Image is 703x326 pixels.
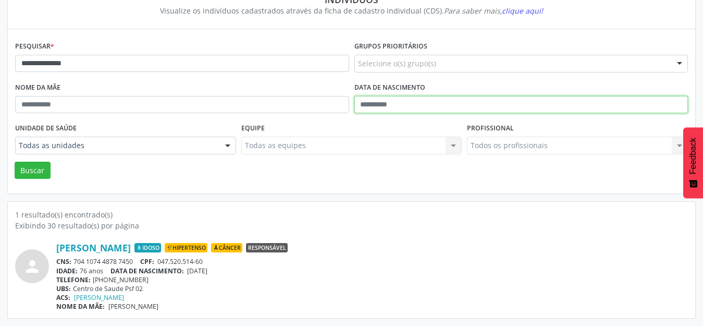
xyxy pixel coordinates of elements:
a: [PERSON_NAME] [56,242,131,253]
span: UBS: [56,284,71,293]
button: Feedback - Mostrar pesquisa [683,127,703,198]
label: Data de nascimento [354,80,425,96]
div: 704 1074 4878 7450 [56,257,688,266]
div: 1 resultado(s) encontrado(s) [15,209,688,220]
span: [DATE] [187,267,207,275]
span: TELEFONE: [56,275,91,284]
button: Buscar [15,162,51,179]
span: IDADE: [56,267,78,275]
i: person [23,257,42,276]
span: Selecione o(s) grupo(s) [358,58,436,69]
div: [PHONE_NUMBER] [56,275,688,284]
i: Para saber mais, [444,6,543,16]
span: DATA DE NASCIMENTO: [110,267,184,275]
span: [PERSON_NAME] [108,302,158,311]
label: Equipe [241,120,265,137]
label: Pesquisar [15,39,54,55]
span: NOME DA MÃE: [56,302,105,311]
div: 76 anos [56,267,688,275]
label: Unidade de saúde [15,120,77,137]
a: [PERSON_NAME] [74,293,124,302]
span: 047.520.514-60 [157,257,203,266]
label: Profissional [467,120,514,137]
div: Centro de Saude Psf 02 [56,284,688,293]
span: Responsável [246,243,288,252]
span: CNS: [56,257,71,266]
span: Hipertenso [165,243,207,252]
label: Nome da mãe [15,80,60,96]
span: Feedback [688,138,698,174]
span: ACS: [56,293,70,302]
span: Câncer [211,243,242,252]
span: Todas as unidades [19,140,215,151]
div: Visualize os indivíduos cadastrados através da ficha de cadastro individual (CDS). [22,5,681,16]
span: CPF: [140,257,154,266]
span: clique aqui! [502,6,543,16]
div: Exibindo 30 resultado(s) por página [15,220,688,231]
label: Grupos prioritários [354,39,427,55]
span: Idoso [134,243,161,252]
